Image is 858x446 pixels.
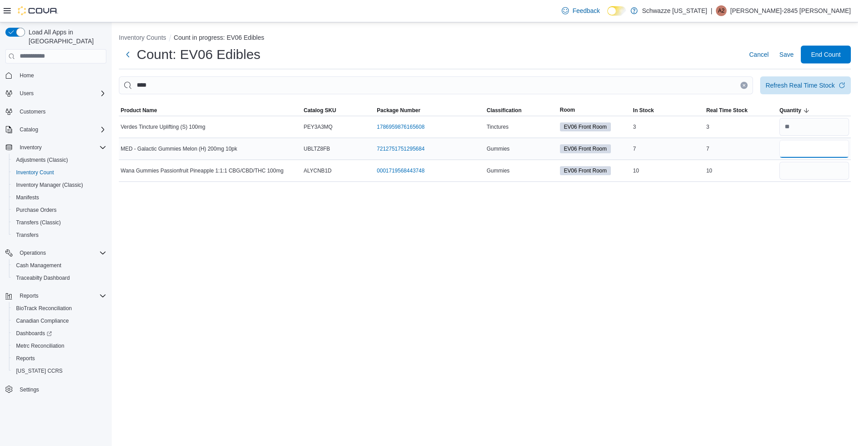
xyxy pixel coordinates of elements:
[16,70,38,81] a: Home
[560,106,575,114] span: Room
[16,206,57,214] span: Purchase Orders
[631,143,705,154] div: 7
[706,107,747,114] span: Real Time Stock
[304,107,336,114] span: Catalog SKU
[377,123,425,130] a: 1786959876165608
[560,166,611,175] span: EV06 Front Room
[13,353,106,364] span: Reports
[13,260,65,271] a: Cash Management
[16,156,68,164] span: Adjustments (Classic)
[704,105,778,116] button: Real Time Stock
[16,181,83,189] span: Inventory Manager (Classic)
[18,6,58,15] img: Cova
[16,248,50,258] button: Operations
[16,124,42,135] button: Catalog
[16,219,61,226] span: Transfers (Classic)
[121,145,237,152] span: MED - Galactic Gummies Melon (H) 200mg 10pk
[704,165,778,176] div: 10
[13,180,106,190] span: Inventory Manager (Classic)
[749,50,769,59] span: Cancel
[13,260,106,271] span: Cash Management
[137,46,261,63] h1: Count: EV06 Edibles
[119,105,302,116] button: Product Name
[9,302,110,315] button: BioTrack Reconciliation
[13,167,106,178] span: Inventory Count
[2,383,110,396] button: Settings
[801,46,851,63] button: End Count
[2,105,110,118] button: Customers
[13,205,106,215] span: Purchase Orders
[13,303,76,314] a: BioTrack Reconciliation
[572,6,600,15] span: Feedback
[16,142,106,153] span: Inventory
[9,204,110,216] button: Purchase Orders
[377,167,425,174] a: 0001719568443748
[20,126,38,133] span: Catalog
[119,76,753,94] input: This is a search bar. After typing your query, hit enter to filter the results lower in the page.
[487,123,509,130] span: Tinctures
[16,70,106,81] span: Home
[174,34,264,41] button: Count in progress: EV06 Edibles
[304,145,330,152] span: UBLTZ8FB
[20,108,46,115] span: Customers
[16,317,69,324] span: Canadian Compliance
[13,316,72,326] a: Canadian Compliance
[119,34,166,41] button: Inventory Counts
[16,248,106,258] span: Operations
[9,352,110,365] button: Reports
[121,107,157,114] span: Product Name
[16,262,61,269] span: Cash Management
[16,194,39,201] span: Manifests
[716,5,727,16] div: Andrew-2845 Moreno
[16,383,106,395] span: Settings
[730,5,851,16] p: [PERSON_NAME]-2845 [PERSON_NAME]
[20,144,42,151] span: Inventory
[13,303,106,314] span: BioTrack Reconciliation
[16,88,106,99] span: Users
[13,366,66,376] a: [US_STATE] CCRS
[119,46,137,63] button: Next
[564,167,607,175] span: EV06 Front Room
[13,230,42,240] a: Transfers
[375,105,485,116] button: Package Number
[121,167,283,174] span: Wana Gummies Passionfruit Pineapple 1:1:1 CBG/CBD/THC 100mg
[9,229,110,241] button: Transfers
[16,106,49,117] a: Customers
[607,6,626,16] input: Dark Mode
[13,180,87,190] a: Inventory Manager (Classic)
[487,167,509,174] span: Gummies
[13,192,106,203] span: Manifests
[13,366,106,376] span: Washington CCRS
[16,106,106,117] span: Customers
[304,123,333,130] span: PEY3A3MQ
[2,123,110,136] button: Catalog
[745,46,772,63] button: Cancel
[13,353,38,364] a: Reports
[487,107,522,114] span: Classification
[765,81,835,90] div: Refresh Real Time Stock
[642,5,707,16] p: Schwazze [US_STATE]
[13,167,58,178] a: Inventory Count
[16,305,72,312] span: BioTrack Reconciliation
[13,341,68,351] a: Metrc Reconciliation
[718,5,725,16] span: A2
[25,28,106,46] span: Load All Apps in [GEOGRAPHIC_DATA]
[13,341,106,351] span: Metrc Reconciliation
[558,2,603,20] a: Feedback
[377,145,425,152] a: 7212751751295684
[2,141,110,154] button: Inventory
[704,122,778,132] div: 3
[560,144,611,153] span: EV06 Front Room
[20,72,34,79] span: Home
[16,231,38,239] span: Transfers
[16,290,42,301] button: Reports
[13,328,106,339] span: Dashboards
[760,76,851,94] button: Refresh Real Time Stock
[487,145,509,152] span: Gummies
[13,155,71,165] a: Adjustments (Classic)
[485,105,558,116] button: Classification
[9,272,110,284] button: Traceabilty Dashboard
[304,167,332,174] span: ALYCNB1D
[20,249,46,257] span: Operations
[13,205,60,215] a: Purchase Orders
